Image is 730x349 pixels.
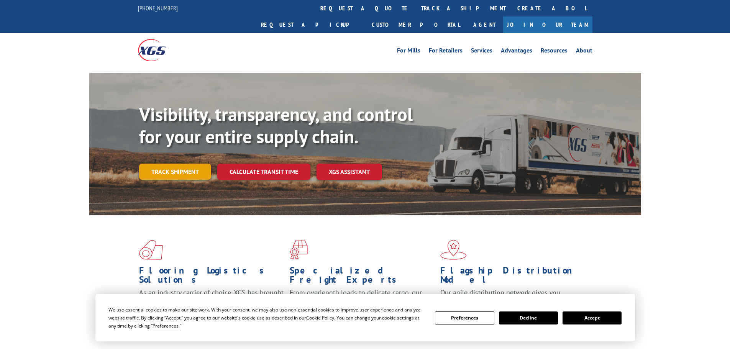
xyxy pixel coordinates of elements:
[563,311,622,324] button: Accept
[440,288,581,306] span: Our agile distribution network gives you nationwide inventory management on demand.
[429,48,463,56] a: For Retailers
[139,164,211,180] a: Track shipment
[306,315,334,321] span: Cookie Policy
[499,311,558,324] button: Decline
[139,288,284,315] span: As an industry carrier of choice, XGS has brought innovation and dedication to flooring logistics...
[139,102,413,148] b: Visibility, transparency, and control for your entire supply chain.
[290,240,308,260] img: xgs-icon-focused-on-flooring-red
[153,323,179,329] span: Preferences
[541,48,568,56] a: Resources
[108,306,426,330] div: We use essential cookies to make our site work. With your consent, we may also use non-essential ...
[576,48,592,56] a: About
[501,48,532,56] a: Advantages
[138,4,178,12] a: [PHONE_NUMBER]
[139,240,163,260] img: xgs-icon-total-supply-chain-intelligence-red
[139,266,284,288] h1: Flooring Logistics Solutions
[290,288,435,322] p: From overlength loads to delicate cargo, our experienced staff knows the best way to move your fr...
[503,16,592,33] a: Join Our Team
[440,266,585,288] h1: Flagship Distribution Model
[290,266,435,288] h1: Specialized Freight Experts
[317,164,382,180] a: XGS ASSISTANT
[217,164,310,180] a: Calculate transit time
[95,294,635,341] div: Cookie Consent Prompt
[397,48,420,56] a: For Mills
[366,16,466,33] a: Customer Portal
[466,16,503,33] a: Agent
[255,16,366,33] a: Request a pickup
[435,311,494,324] button: Preferences
[440,240,467,260] img: xgs-icon-flagship-distribution-model-red
[471,48,492,56] a: Services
